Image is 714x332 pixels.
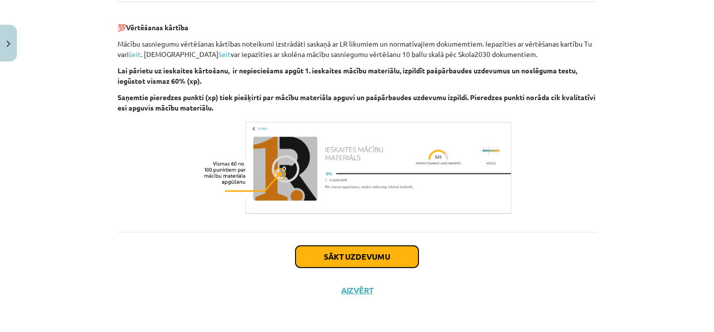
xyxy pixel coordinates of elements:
a: šeit [129,50,141,58]
button: Aizvērt [338,285,376,295]
b: Lai pārietu uz ieskaites kārtošanu, ir nepieciešams apgūt 1. ieskaites mācību materiālu, izpildīt... [118,66,577,85]
button: Sākt uzdevumu [296,246,418,268]
b: Saņemtie pieredzes punkti (xp) tiek piešķirti par mācību materiāla apguvi un pašpārbaudes uzdevum... [118,93,595,112]
b: Vērtēšanas kārtība [126,23,188,32]
a: šeit [219,50,231,58]
p: 💯 [118,12,596,33]
img: icon-close-lesson-0947bae3869378f0d4975bcd49f059093ad1ed9edebbc8119c70593378902aed.svg [6,41,10,47]
p: Mācību sasniegumu vērtēšanas kārtības noteikumi izstrādāti saskaņā ar LR likumiem un normatīvajie... [118,39,596,59]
